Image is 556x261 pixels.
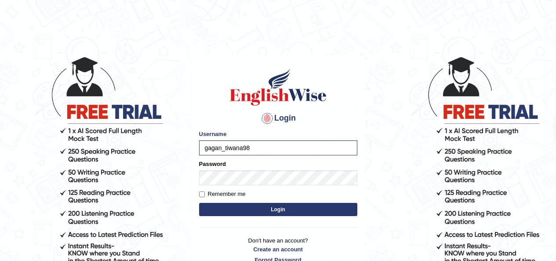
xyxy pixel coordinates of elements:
[199,191,205,197] input: Remember me
[199,203,357,216] button: Login
[199,160,226,168] label: Password
[199,245,357,254] a: Create an account
[199,130,227,138] label: Username
[228,67,328,107] img: Logo of English Wise sign in for intelligent practice with AI
[199,190,246,199] label: Remember me
[199,111,357,125] h4: Login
